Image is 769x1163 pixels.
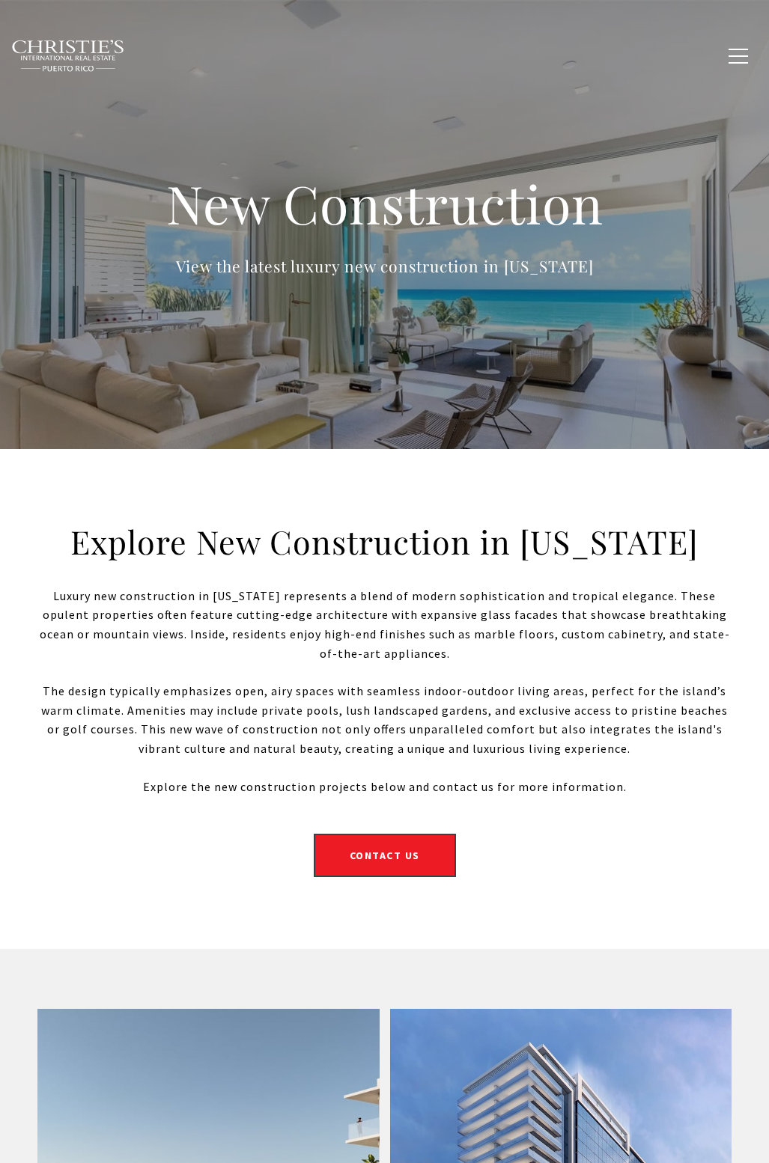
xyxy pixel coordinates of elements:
[37,587,732,663] p: Luxury new construction in [US_STATE] represents a blend of modern sophistication and tropical el...
[85,254,684,278] p: View the latest luxury new construction in [US_STATE]
[37,778,732,797] p: Explore the new construction projects below and contact us for more information.
[85,171,684,236] h1: New Construction
[11,40,125,72] img: Christie's International Real Estate black text logo
[37,682,732,758] p: The design typically emphasizes open, airy spaces with seamless indoor-outdoor living areas, perf...
[314,834,456,877] a: Contact Us
[63,521,707,563] h2: Explore New Construction in [US_STATE]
